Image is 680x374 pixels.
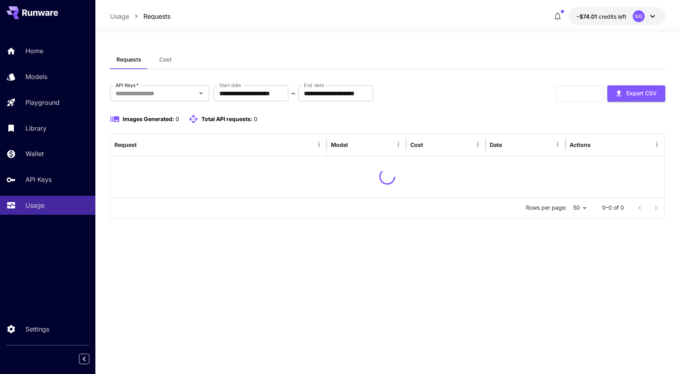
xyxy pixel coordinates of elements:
[159,56,172,63] span: Cost
[577,12,626,21] div: -$74.01421
[25,149,44,158] p: Wallet
[25,98,60,107] p: Playground
[577,13,599,20] span: -$74.01
[424,139,435,150] button: Sort
[110,12,129,21] a: Usage
[254,116,257,122] span: 0
[410,141,423,148] div: Cost
[569,7,665,25] button: -$74.01421NG
[114,141,137,148] div: Request
[25,200,44,210] p: Usage
[143,12,170,21] a: Requests
[201,116,253,122] span: Total API requests:
[490,141,502,148] div: Date
[503,139,514,150] button: Sort
[123,116,174,122] span: Images Generated:
[25,175,52,184] p: API Keys
[25,123,46,133] p: Library
[219,82,241,89] label: Start date
[651,139,663,150] button: Menu
[599,13,626,20] span: credits left
[331,141,348,148] div: Model
[304,82,324,89] label: End date
[116,82,139,89] label: API Keys
[25,72,47,81] p: Models
[85,352,95,366] div: Collapse sidebar
[313,139,325,150] button: Menu
[552,139,563,150] button: Menu
[607,85,665,102] button: Export CSV
[79,354,89,364] button: Collapse sidebar
[291,89,296,98] p: ~
[349,139,360,150] button: Sort
[110,12,170,21] nav: breadcrumb
[602,204,624,212] p: 0–0 of 0
[176,116,179,122] span: 0
[633,10,645,22] div: NG
[570,141,591,148] div: Actions
[116,56,141,63] span: Requests
[25,324,49,334] p: Settings
[25,46,43,56] p: Home
[195,88,207,99] button: Open
[393,139,404,150] button: Menu
[472,139,483,150] button: Menu
[137,139,149,150] button: Sort
[526,204,567,212] p: Rows per page:
[570,202,589,214] div: 50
